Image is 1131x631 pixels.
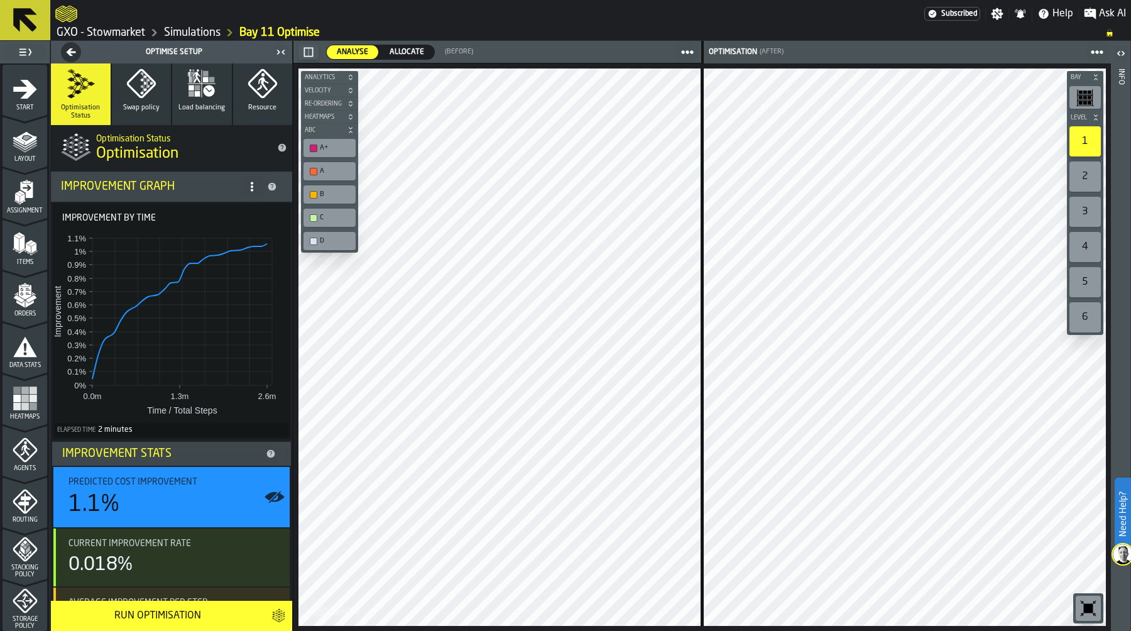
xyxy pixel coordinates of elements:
span: Subscribed [941,9,977,18]
div: Run Optimisation [58,608,256,623]
div: thumb [380,45,434,59]
span: Predicted Cost Improvement [68,477,197,487]
div: A+ [306,141,353,155]
li: menu Start [3,65,47,115]
div: Title [68,539,280,549]
div: button-toolbar-undefined [1067,84,1103,111]
div: button-toolbar-undefined [1073,593,1103,623]
span: Routing [3,517,47,524]
div: button-toolbar-undefined [301,160,358,183]
button: button-Optimise Setup [56,40,272,65]
div: D [306,234,353,248]
div: stat-Predicted Cost Improvement [53,467,290,527]
div: Title [68,477,280,487]
div: Improvement Graph [61,180,242,194]
span: Assignment [3,207,47,214]
a: link-to-/wh/i/1f322264-80fa-4175-88bb-566e6213dfa5 [57,26,145,40]
span: Start [3,104,47,111]
div: Info [1117,66,1125,628]
div: C [306,211,353,224]
span: Improvement by time [62,213,291,223]
div: Menu Subscription [924,7,980,21]
li: menu Data Stats [3,322,47,373]
text: 0.9% [67,260,86,270]
span: Current Improvement Rate [68,539,191,549]
div: button-toolbar-undefined [1067,229,1103,265]
div: button-toolbar-undefined [301,183,358,206]
div: stat-Current Improvement Rate [53,529,290,586]
li: menu Routing [3,477,47,527]
span: Optimisation [96,144,178,164]
a: logo-header [301,598,372,623]
div: button-toolbar-undefined [301,229,358,253]
text: 0.3% [67,341,86,350]
text: 0% [74,381,86,390]
div: B [306,188,353,201]
text: 0.5% [67,314,86,323]
button: button- [298,45,319,60]
label: button-switch-multi-Analyse [326,45,379,60]
text: 2.6m [258,392,276,401]
div: button-toolbar-undefined [1067,300,1103,335]
div: Total time elapsed since optimization started [55,423,288,437]
div: Optimisation [706,48,757,57]
span: Optimisation Status [56,104,106,120]
div: 2 [1069,162,1101,192]
span: Velocity [302,87,344,94]
li: menu Layout [3,116,47,167]
header: Info [1111,41,1130,631]
span: ABC [302,127,344,134]
a: link-to-/wh/i/1f322264-80fa-4175-88bb-566e6213dfa5/simulations/f62f2817-2fdc-4218-a339-12a7715aead4 [239,26,320,40]
h2: Sub Title [96,131,267,144]
div: 4 [1069,232,1101,262]
label: Need Help? [1116,479,1130,549]
text: Time / Total Steps [147,405,217,415]
svg: Reset zoom and position [1078,598,1098,618]
span: Resource [248,104,276,112]
div: A+ [320,144,352,152]
a: logo-header [55,3,77,25]
label: button-toggle-Settings [986,8,1008,20]
span: Re-Ordering [302,101,344,107]
span: Analyse [332,47,373,58]
div: 6 [1069,302,1101,332]
li: menu Agents [3,425,47,476]
label: Title [52,203,291,223]
text: 0.7% [67,287,86,297]
span: (After) [760,48,784,56]
div: C [320,214,352,222]
text: 1.3m [171,392,189,401]
span: (Before) [445,48,473,56]
li: menu Orders [3,271,47,321]
div: button-toolbar-undefined [301,206,358,229]
div: Improvement Stats [62,447,261,461]
span: Analytics [302,74,344,81]
span: Average Improvement Per Step [68,598,207,608]
text: 0.0m [84,392,102,401]
text: 0.8% [67,274,86,283]
div: 1 [1069,126,1101,156]
text: 1.1% [67,234,86,243]
span: Load balancing [178,104,225,112]
button: button- [301,124,358,136]
a: link-to-/wh/i/1f322264-80fa-4175-88bb-566e6213dfa5 [164,26,221,40]
span: Layout [3,156,47,163]
button: button- [264,601,292,631]
label: button-toggle-Show on Map [265,467,285,527]
label: Elapsed Time [57,427,96,434]
label: button-toggle-Ask AI [1079,6,1131,21]
label: button-toggle-Open [1112,43,1130,66]
span: Help [1052,6,1073,21]
li: menu Storage Policy [3,580,47,630]
button: button- [1067,111,1103,124]
div: button-toolbar-undefined [301,136,358,160]
li: menu Assignment [3,168,47,218]
text: 0.1% [67,367,86,376]
label: button-switch-multi-Allocate [379,45,435,60]
div: B [320,190,352,199]
span: Agents [3,465,47,472]
div: D [320,237,352,245]
div: title-Optimisation [51,125,292,170]
div: button-toolbar-undefined [1067,159,1103,194]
